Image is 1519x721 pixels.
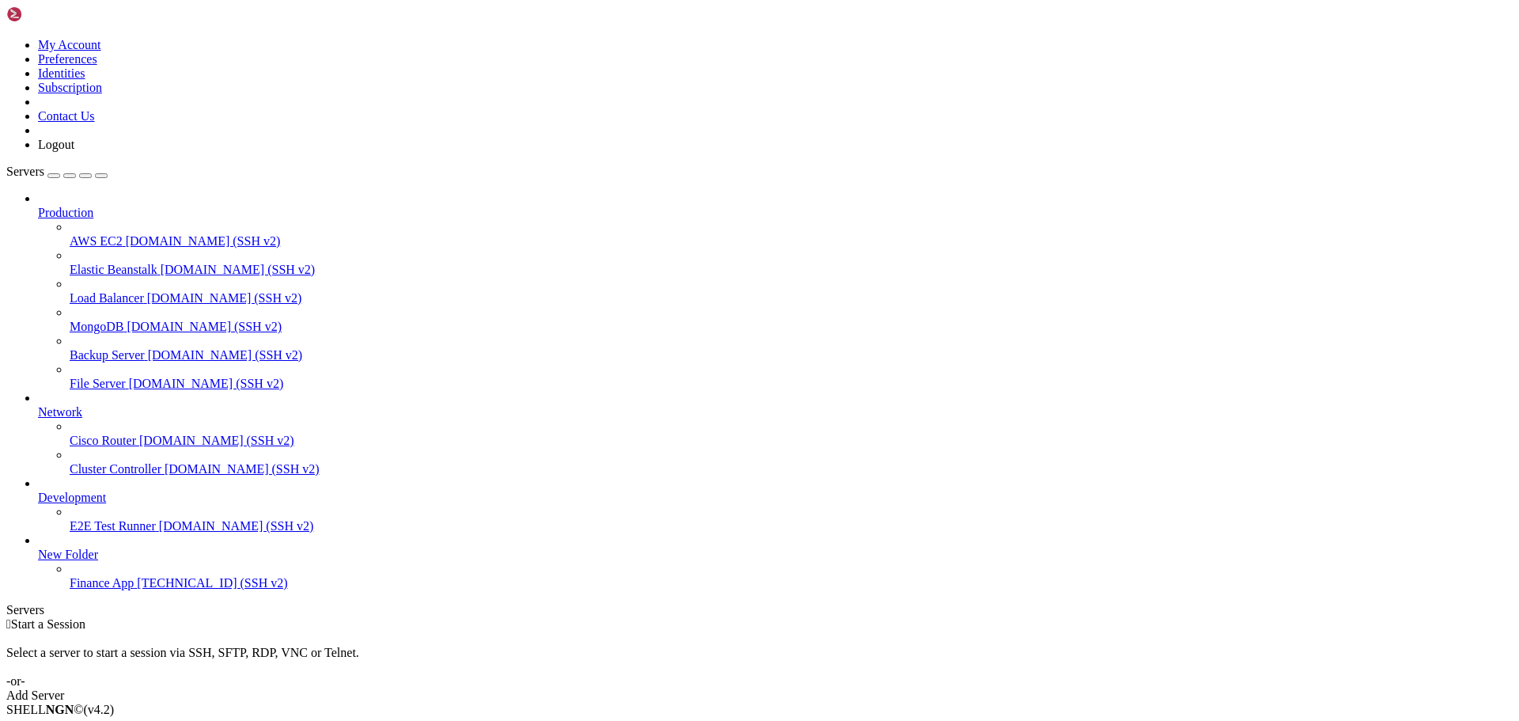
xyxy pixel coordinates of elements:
[38,38,101,51] a: My Account
[70,348,145,362] span: Backup Server
[70,505,1513,533] li: E2E Test Runner [DOMAIN_NAME] (SSH v2)
[38,491,106,504] span: Development
[38,66,85,80] a: Identities
[70,334,1513,362] li: Backup Server [DOMAIN_NAME] (SSH v2)
[84,703,115,716] span: 4.2.0
[38,391,1513,476] li: Network
[159,519,314,533] span: [DOMAIN_NAME] (SSH v2)
[38,405,82,419] span: Network
[70,234,123,248] span: AWS EC2
[70,377,126,390] span: File Server
[46,703,74,716] b: NGN
[139,434,294,447] span: [DOMAIN_NAME] (SSH v2)
[38,52,97,66] a: Preferences
[38,206,93,219] span: Production
[70,576,1513,590] a: Finance App [TECHNICAL_ID] (SSH v2)
[6,632,1513,689] div: Select a server to start a session via SSH, SFTP, RDP, VNC or Telnet. -or-
[70,320,1513,334] a: MongoDB [DOMAIN_NAME] (SSH v2)
[70,434,1513,448] a: Cisco Router [DOMAIN_NAME] (SSH v2)
[38,405,1513,419] a: Network
[70,305,1513,334] li: MongoDB [DOMAIN_NAME] (SSH v2)
[38,138,74,151] a: Logout
[6,165,44,178] span: Servers
[70,462,161,476] span: Cluster Controller
[38,81,102,94] a: Subscription
[70,519,1513,533] a: E2E Test Runner [DOMAIN_NAME] (SSH v2)
[161,263,316,276] span: [DOMAIN_NAME] (SSH v2)
[38,533,1513,590] li: New Folder
[38,548,98,561] span: New Folder
[70,462,1513,476] a: Cluster Controller [DOMAIN_NAME] (SSH v2)
[6,603,1513,617] div: Servers
[70,576,134,590] span: Finance App
[38,109,95,123] a: Contact Us
[70,562,1513,590] li: Finance App [TECHNICAL_ID] (SSH v2)
[70,320,123,333] span: MongoDB
[70,277,1513,305] li: Load Balancer [DOMAIN_NAME] (SSH v2)
[6,689,1513,703] div: Add Server
[70,434,136,447] span: Cisco Router
[11,617,85,631] span: Start a Session
[137,576,287,590] span: [TECHNICAL_ID] (SSH v2)
[70,448,1513,476] li: Cluster Controller [DOMAIN_NAME] (SSH v2)
[70,263,1513,277] a: Elastic Beanstalk [DOMAIN_NAME] (SSH v2)
[70,263,157,276] span: Elastic Beanstalk
[70,377,1513,391] a: File Server [DOMAIN_NAME] (SSH v2)
[70,234,1513,249] a: AWS EC2 [DOMAIN_NAME] (SSH v2)
[129,377,284,390] span: [DOMAIN_NAME] (SSH v2)
[6,165,108,178] a: Servers
[165,462,320,476] span: [DOMAIN_NAME] (SSH v2)
[148,348,303,362] span: [DOMAIN_NAME] (SSH v2)
[38,192,1513,391] li: Production
[126,234,281,248] span: [DOMAIN_NAME] (SSH v2)
[147,291,302,305] span: [DOMAIN_NAME] (SSH v2)
[127,320,282,333] span: [DOMAIN_NAME] (SSH v2)
[70,348,1513,362] a: Backup Server [DOMAIN_NAME] (SSH v2)
[70,362,1513,391] li: File Server [DOMAIN_NAME] (SSH v2)
[70,291,144,305] span: Load Balancer
[38,206,1513,220] a: Production
[38,548,1513,562] a: New Folder
[70,519,156,533] span: E2E Test Runner
[6,703,114,716] span: SHELL ©
[6,6,97,22] img: Shellngn
[38,476,1513,533] li: Development
[70,220,1513,249] li: AWS EC2 [DOMAIN_NAME] (SSH v2)
[38,491,1513,505] a: Development
[6,617,11,631] span: 
[70,419,1513,448] li: Cisco Router [DOMAIN_NAME] (SSH v2)
[70,249,1513,277] li: Elastic Beanstalk [DOMAIN_NAME] (SSH v2)
[70,291,1513,305] a: Load Balancer [DOMAIN_NAME] (SSH v2)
